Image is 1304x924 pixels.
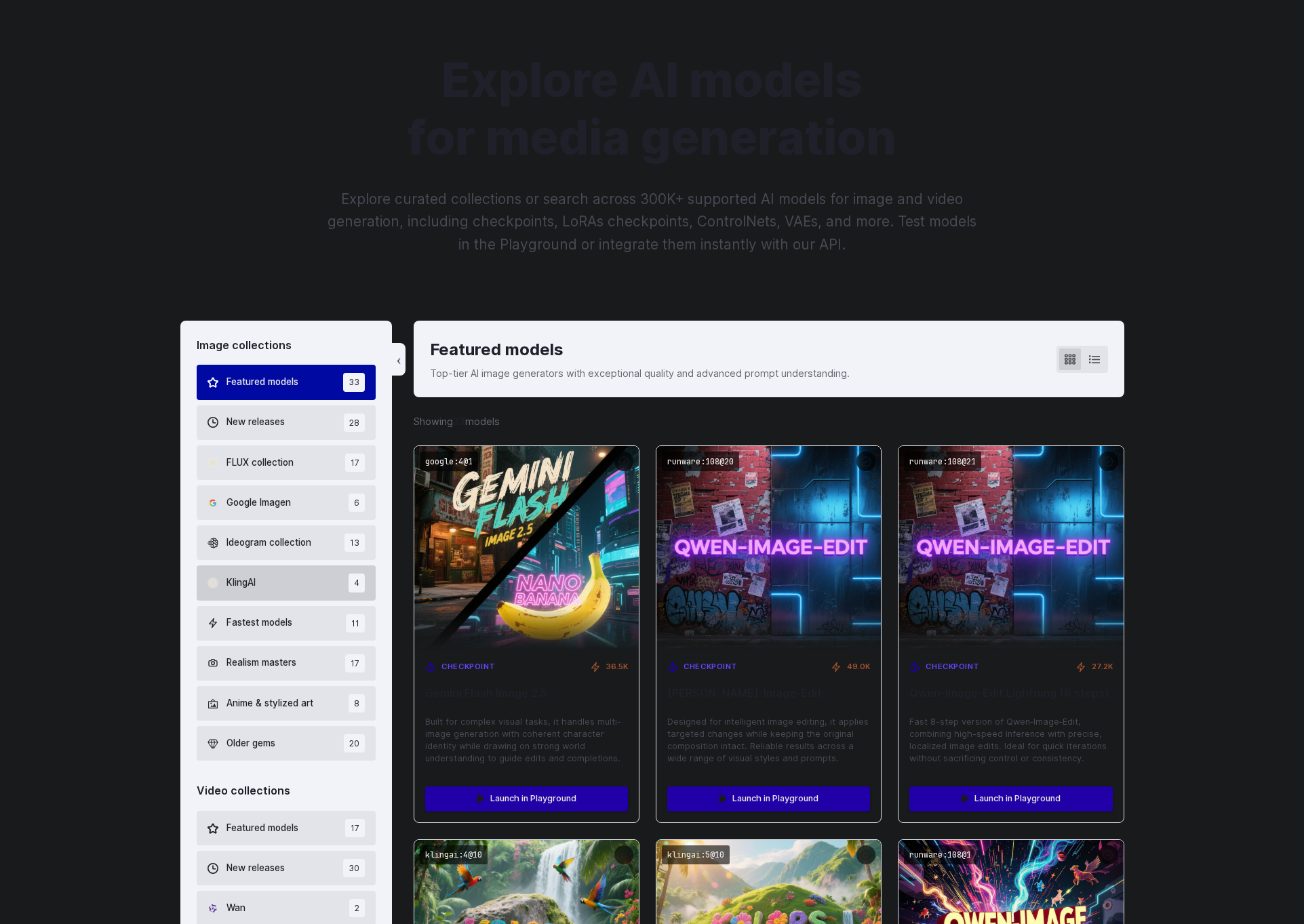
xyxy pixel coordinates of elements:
span: Featured models [226,821,298,836]
button: Featured models 17 [197,811,376,845]
span: 33 [343,373,365,391]
span: Qwen‑Image‑Edit Lightning (8 steps) [909,687,1112,700]
span: 28 [344,414,365,432]
button: KlingAI 4 [197,565,376,600]
span: Checkpoint [684,661,738,673]
span: Checkpoint [441,661,496,673]
span: 36.5K [606,661,628,673]
span: 20 [344,734,365,752]
strong: 33 [453,416,465,427]
button: Ideogram collection 13 [197,525,376,560]
span: KlingAI [226,576,256,590]
span: Google Imagen [226,496,291,510]
span: Featured models [226,375,298,390]
button: FLUX collection 17 [197,445,376,480]
span: 2 [349,899,365,917]
button: Anime & stylized art 8 [197,686,376,721]
img: Qwen‑Image‑Edit Lightning (8 steps) [898,446,1123,650]
button: Fastest models 11 [197,606,376,641]
span: Fast 8-step version of Qwen‑Image‑Edit, combining high-speed inference with precise, localized im... [909,716,1112,765]
span: 13 [344,534,365,552]
div: Featured models [430,337,850,363]
code: klingai:4@10 [420,845,488,865]
code: runware:108@20 [662,451,739,471]
a: Launch in Playground [909,786,1112,811]
div: Image collections [197,337,376,355]
span: Older gems [226,736,275,751]
button: New releases 30 [197,851,376,885]
button: Featured models 33 [197,365,376,399]
span: New releases [226,861,285,876]
button: New releases 28 [197,405,376,440]
span: [PERSON_NAME]‑Image‑Edit [667,687,870,700]
span: 17 [345,454,365,472]
code: runware:108@21 [904,451,981,471]
span: Built for complex visual tasks, it handles multi-image generation with coherent character identit... [425,716,628,765]
button: Google Imagen 6 [197,485,376,520]
a: Launch in Playground [425,786,628,811]
span: 8 [349,694,365,712]
span: Checkpoint [926,661,980,673]
span: Ideogram collection [226,536,311,550]
span: 4 [349,574,365,592]
span: Realism masters [226,656,296,670]
code: klingai:5@10 [662,845,730,865]
span: 49.0K [847,661,870,673]
span: New releases [226,415,285,430]
div: Video collections [197,782,376,800]
span: 30 [343,859,365,877]
span: 6 [349,494,365,512]
p: Explore curated collections or search across 300K+ supported AI models for image and video genera... [321,188,982,256]
span: 11 [346,614,365,632]
span: Wan [226,901,245,916]
span: 27.2K [1092,661,1113,673]
button: Realism masters 17 [197,646,376,681]
h1: Explore AI models for media generation [275,52,1030,166]
p: Top-tier AI image generators with exceptional quality and advanced prompt understanding. [430,365,850,381]
div: Showing models [414,414,500,429]
span: Designed for intelligent image editing, it applies targeted changes while keeping the original co... [667,716,870,765]
span: 17 [345,819,365,837]
code: google:4@1 [420,451,478,471]
button: ‹ [392,343,406,376]
code: runware:108@1 [904,845,976,865]
span: Anime & stylized art [226,696,313,711]
img: Gemini Flash Image 2.5 [414,446,639,650]
button: Older gems 20 [197,726,376,761]
a: Launch in Playground [667,786,870,811]
span: Fastest models [226,616,292,630]
span: FLUX collection [226,456,294,470]
span: 17 [345,654,365,672]
span: Gemini Flash Image 2.5 [425,687,628,700]
img: Qwen‑Image‑Edit [656,446,881,650]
